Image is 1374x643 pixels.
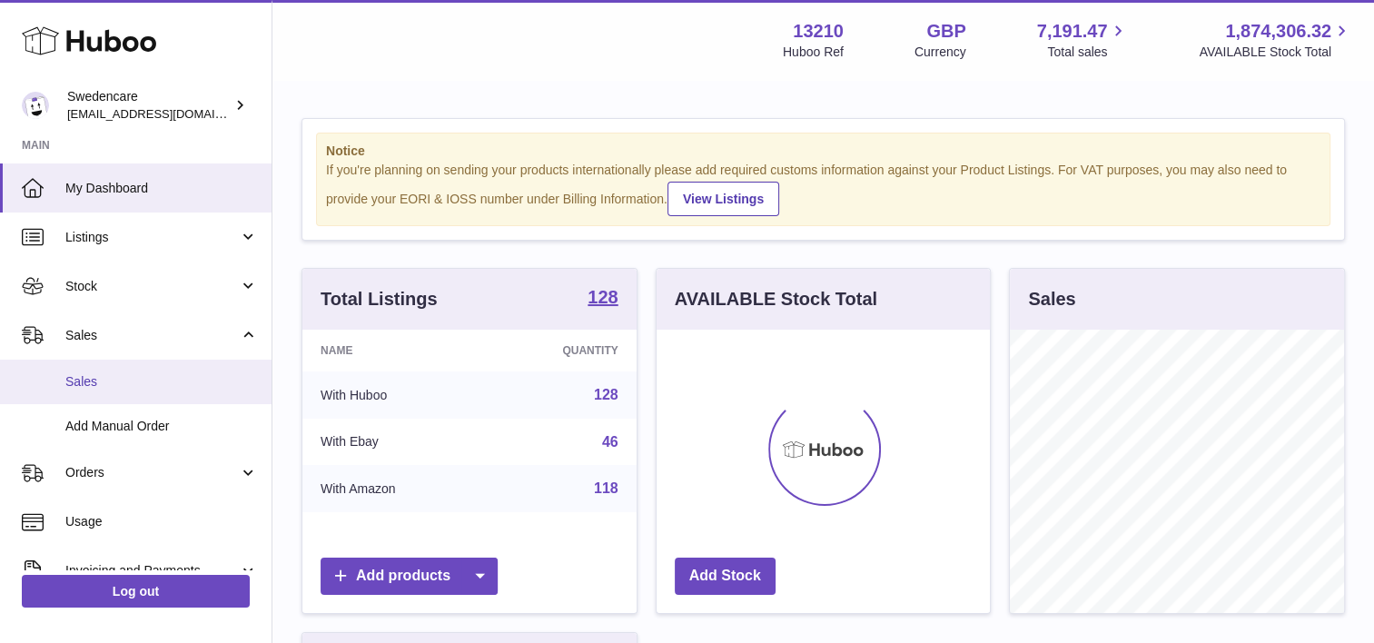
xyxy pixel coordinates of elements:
[588,288,618,310] a: 128
[321,287,438,312] h3: Total Listings
[302,330,485,371] th: Name
[485,330,636,371] th: Quantity
[65,180,258,197] span: My Dashboard
[65,418,258,435] span: Add Manual Order
[602,434,618,450] a: 46
[675,558,776,595] a: Add Stock
[326,143,1320,160] strong: Notice
[1225,19,1331,44] span: 1,874,306.32
[65,562,239,579] span: Invoicing and Payments
[1199,44,1352,61] span: AVAILABLE Stock Total
[594,387,618,402] a: 128
[1047,44,1128,61] span: Total sales
[914,44,966,61] div: Currency
[326,162,1320,216] div: If you're planning on sending your products internationally please add required customs informati...
[302,419,485,466] td: With Ebay
[1028,287,1075,312] h3: Sales
[22,92,49,119] img: gemma.horsfield@swedencare.co.uk
[321,558,498,595] a: Add products
[65,278,239,295] span: Stock
[783,44,844,61] div: Huboo Ref
[65,327,239,344] span: Sales
[302,371,485,419] td: With Huboo
[667,182,779,216] a: View Listings
[302,465,485,512] td: With Amazon
[926,19,965,44] strong: GBP
[793,19,844,44] strong: 13210
[65,464,239,481] span: Orders
[1199,19,1352,61] a: 1,874,306.32 AVAILABLE Stock Total
[65,373,258,391] span: Sales
[1037,19,1129,61] a: 7,191.47 Total sales
[65,513,258,530] span: Usage
[1037,19,1108,44] span: 7,191.47
[675,287,877,312] h3: AVAILABLE Stock Total
[22,575,250,608] a: Log out
[65,229,239,246] span: Listings
[67,88,231,123] div: Swedencare
[588,288,618,306] strong: 128
[594,480,618,496] a: 118
[67,106,267,121] span: [EMAIL_ADDRESS][DOMAIN_NAME]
